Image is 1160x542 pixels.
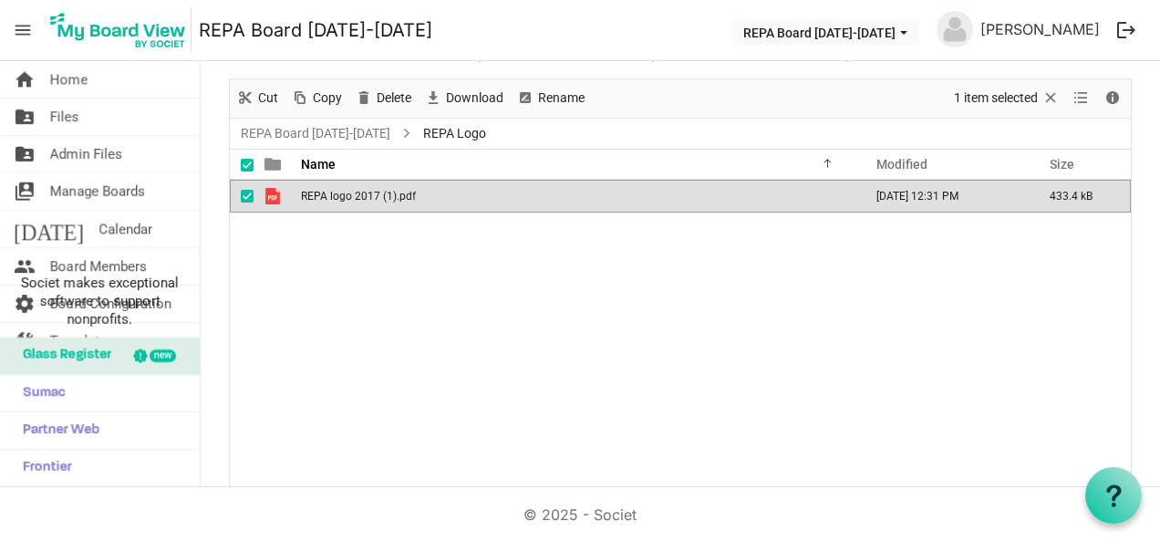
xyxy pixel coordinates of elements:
[50,248,147,285] span: Board Members
[948,79,1066,118] div: Clear selection
[1070,87,1092,109] button: View dropdownbutton
[444,87,505,109] span: Download
[5,13,40,47] span: menu
[45,7,192,53] img: My Board View Logo
[45,7,199,53] a: My Board View Logo
[199,12,432,48] a: REPA Board [DATE]-[DATE]
[301,190,416,203] span: REPA logo 2017 (1).pdf
[14,412,99,449] span: Partner Web
[150,349,176,362] div: new
[295,180,857,213] td: REPA logo 2017 (1).pdf is template cell column header Name
[421,87,507,109] button: Download
[14,375,66,412] span: Sumac
[50,99,79,135] span: Files
[8,274,192,328] span: Societ makes exceptional software to support nonprofits.
[50,61,88,98] span: Home
[348,79,418,118] div: Delete
[1066,79,1097,118] div: View
[937,11,973,47] img: no-profile-picture.svg
[1107,11,1145,49] button: logout
[14,338,111,374] span: Glass Register
[50,173,145,210] span: Manage Boards
[14,99,36,135] span: folder_shared
[419,122,490,145] span: REPA Logo
[233,87,282,109] button: Cut
[301,157,336,172] span: Name
[14,450,72,486] span: Frontier
[14,211,84,247] span: [DATE]
[254,180,295,213] td: is template cell column header type
[513,87,588,109] button: Rename
[1097,79,1128,118] div: Details
[285,79,348,118] div: Copy
[418,79,510,118] div: Download
[14,136,36,172] span: folder_shared
[523,506,637,524] a: © 2025 - Societ
[952,87,1040,109] span: 1 item selected
[230,180,254,213] td: checkbox
[311,87,344,109] span: Copy
[951,87,1063,109] button: Selection
[1031,180,1131,213] td: 433.4 kB is template cell column header Size
[352,87,415,109] button: Delete
[230,79,285,118] div: Cut
[237,122,394,145] a: REPA Board [DATE]-[DATE]
[256,87,280,109] span: Cut
[973,11,1107,47] a: [PERSON_NAME]
[288,87,346,109] button: Copy
[375,87,413,109] span: Delete
[1101,87,1125,109] button: Details
[14,61,36,98] span: home
[1050,157,1074,172] span: Size
[857,180,1031,213] td: August 15, 2025 12:31 PM column header Modified
[50,136,122,172] span: Admin Files
[510,79,591,118] div: Rename
[536,87,586,109] span: Rename
[876,157,927,172] span: Modified
[731,19,919,45] button: REPA Board 2025-2026 dropdownbutton
[14,173,36,210] span: switch_account
[98,211,152,247] span: Calendar
[14,248,36,285] span: people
